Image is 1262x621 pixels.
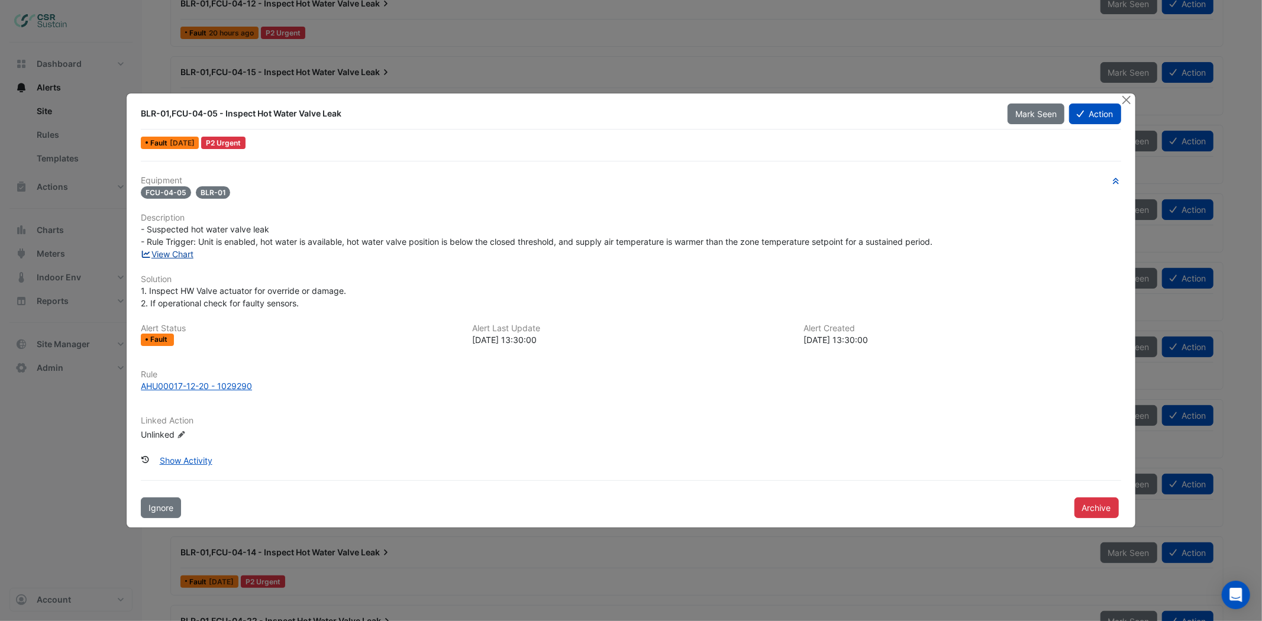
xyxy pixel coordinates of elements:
[1222,581,1250,609] div: Open Intercom Messenger
[141,416,1121,426] h6: Linked Action
[170,138,195,147] span: Tue 23-Sep-2025 20:30 CST
[141,380,252,392] div: AHU00017-12-20 - 1029290
[804,324,1121,334] h6: Alert Created
[141,324,458,334] h6: Alert Status
[1074,497,1119,518] button: Archive
[1015,109,1057,119] span: Mark Seen
[201,137,246,149] div: P2 Urgent
[149,503,173,513] span: Ignore
[152,450,220,471] button: Show Activity
[141,428,283,440] div: Unlinked
[472,324,789,334] h6: Alert Last Update
[150,336,170,343] span: Fault
[141,380,1121,392] a: AHU00017-12-20 - 1029290
[141,370,1121,380] h6: Rule
[1008,103,1064,124] button: Mark Seen
[141,176,1121,186] h6: Equipment
[150,140,170,147] span: Fault
[1121,93,1133,106] button: Close
[804,334,1121,346] div: [DATE] 13:30:00
[141,249,193,259] a: View Chart
[472,334,789,346] div: [DATE] 13:30:00
[141,108,993,119] div: BLR-01,FCU-04-05 - Inspect Hot Water Valve Leak
[141,213,1121,223] h6: Description
[141,274,1121,284] h6: Solution
[196,186,231,199] span: BLR-01
[177,430,186,439] fa-icon: Edit Linked Action
[1069,103,1121,124] button: Action
[141,497,181,518] button: Ignore
[141,186,191,199] span: FCU-04-05
[141,286,346,308] span: 1. Inspect HW Valve actuator for override or damage. 2. If operational check for faulty sensors.
[141,224,932,247] span: - Suspected hot water valve leak - Rule Trigger: Unit is enabled, hot water is available, hot wat...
